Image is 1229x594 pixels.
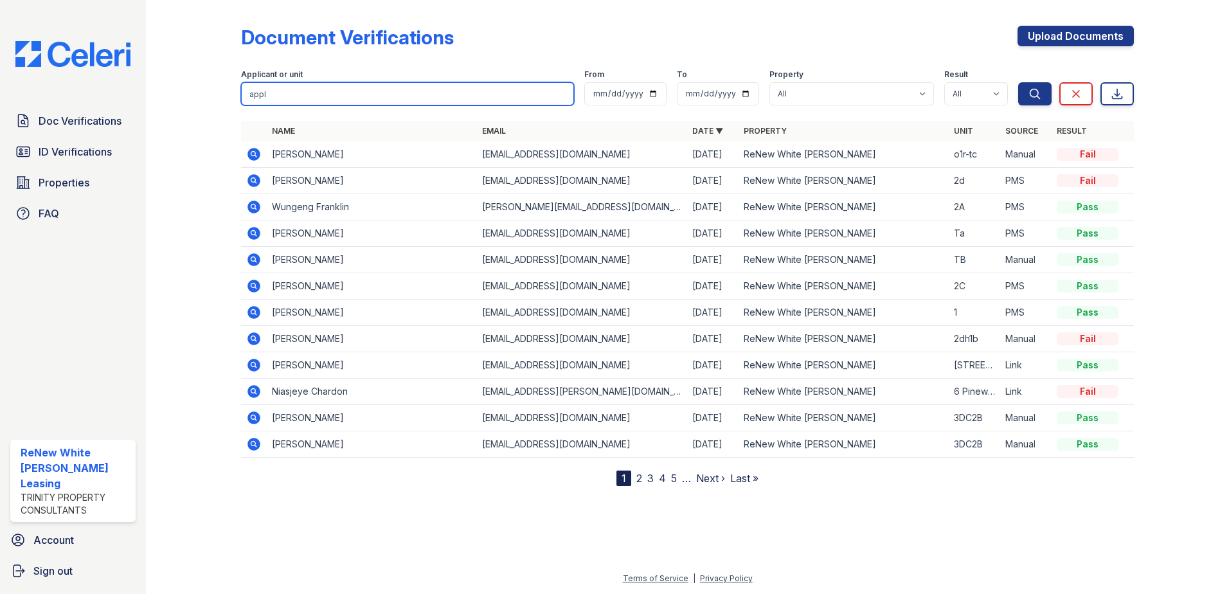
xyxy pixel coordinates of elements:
[267,194,477,221] td: Wungeng Franklin
[1000,168,1052,194] td: PMS
[267,247,477,273] td: [PERSON_NAME]
[769,69,803,80] label: Property
[949,221,1000,247] td: Ta
[949,300,1000,326] td: 1
[241,26,454,49] div: Document Verifications
[477,273,687,300] td: [EMAIL_ADDRESS][DOMAIN_NAME]
[659,472,666,485] a: 4
[1057,148,1118,161] div: Fail
[687,141,739,168] td: [DATE]
[730,472,758,485] a: Last »
[477,141,687,168] td: [EMAIL_ADDRESS][DOMAIN_NAME]
[696,472,725,485] a: Next ›
[949,141,1000,168] td: o1r-tc
[1000,326,1052,352] td: Manual
[241,69,303,80] label: Applicant or unit
[1000,300,1052,326] td: PMS
[949,431,1000,458] td: 3DC2B
[1000,379,1052,405] td: Link
[1000,273,1052,300] td: PMS
[739,352,949,379] td: ReNew White [PERSON_NAME]
[949,273,1000,300] td: 2C
[687,168,739,194] td: [DATE]
[1000,141,1052,168] td: Manual
[949,168,1000,194] td: 2d
[39,175,89,190] span: Properties
[477,379,687,405] td: [EMAIL_ADDRESS][PERSON_NAME][DOMAIN_NAME]
[1018,26,1134,46] a: Upload Documents
[647,472,654,485] a: 3
[693,573,695,583] div: |
[5,558,141,584] button: Sign out
[739,405,949,431] td: ReNew White [PERSON_NAME]
[623,573,688,583] a: Terms of Service
[477,352,687,379] td: [EMAIL_ADDRESS][DOMAIN_NAME]
[477,247,687,273] td: [EMAIL_ADDRESS][DOMAIN_NAME]
[1057,174,1118,187] div: Fail
[744,126,787,136] a: Property
[687,273,739,300] td: [DATE]
[677,69,687,80] label: To
[477,431,687,458] td: [EMAIL_ADDRESS][DOMAIN_NAME]
[21,445,130,491] div: ReNew White [PERSON_NAME] Leasing
[477,221,687,247] td: [EMAIL_ADDRESS][DOMAIN_NAME]
[241,82,574,105] input: Search by name, email, or unit number
[687,194,739,221] td: [DATE]
[949,379,1000,405] td: 6 Pinewall #1C
[1057,332,1118,345] div: Fail
[39,206,59,221] span: FAQ
[1057,280,1118,292] div: Pass
[1000,194,1052,221] td: PMS
[636,472,642,485] a: 2
[33,563,73,579] span: Sign out
[10,139,136,165] a: ID Verifications
[1000,247,1052,273] td: Manual
[687,326,739,352] td: [DATE]
[267,431,477,458] td: [PERSON_NAME]
[700,573,753,583] a: Privacy Policy
[5,41,141,67] img: CE_Logo_Blue-a8612792a0a2168367f1c8372b55b34899dd931a85d93a1a3d3e32e68fde9ad4.png
[267,168,477,194] td: [PERSON_NAME]
[10,201,136,226] a: FAQ
[739,431,949,458] td: ReNew White [PERSON_NAME]
[10,170,136,195] a: Properties
[949,194,1000,221] td: 2A
[687,300,739,326] td: [DATE]
[267,141,477,168] td: [PERSON_NAME]
[477,168,687,194] td: [EMAIL_ADDRESS][DOMAIN_NAME]
[616,471,631,486] div: 1
[687,247,739,273] td: [DATE]
[949,405,1000,431] td: 3DC2B
[267,326,477,352] td: [PERSON_NAME]
[39,144,112,159] span: ID Verifications
[477,326,687,352] td: [EMAIL_ADDRESS][DOMAIN_NAME]
[739,300,949,326] td: ReNew White [PERSON_NAME]
[687,379,739,405] td: [DATE]
[739,247,949,273] td: ReNew White [PERSON_NAME]
[739,326,949,352] td: ReNew White [PERSON_NAME]
[21,491,130,517] div: Trinity Property Consultants
[1057,306,1118,319] div: Pass
[584,69,604,80] label: From
[267,352,477,379] td: [PERSON_NAME]
[739,221,949,247] td: ReNew White [PERSON_NAME]
[1000,431,1052,458] td: Manual
[267,221,477,247] td: [PERSON_NAME]
[739,141,949,168] td: ReNew White [PERSON_NAME]
[739,379,949,405] td: ReNew White [PERSON_NAME]
[687,405,739,431] td: [DATE]
[1057,438,1118,451] div: Pass
[33,532,74,548] span: Account
[5,527,141,553] a: Account
[949,352,1000,379] td: [STREET_ADDRESS]
[267,300,477,326] td: [PERSON_NAME]
[477,405,687,431] td: [EMAIL_ADDRESS][DOMAIN_NAME]
[272,126,295,136] a: Name
[1057,411,1118,424] div: Pass
[1057,201,1118,213] div: Pass
[1000,221,1052,247] td: PMS
[477,300,687,326] td: [EMAIL_ADDRESS][DOMAIN_NAME]
[949,247,1000,273] td: TB
[739,168,949,194] td: ReNew White [PERSON_NAME]
[10,108,136,134] a: Doc Verifications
